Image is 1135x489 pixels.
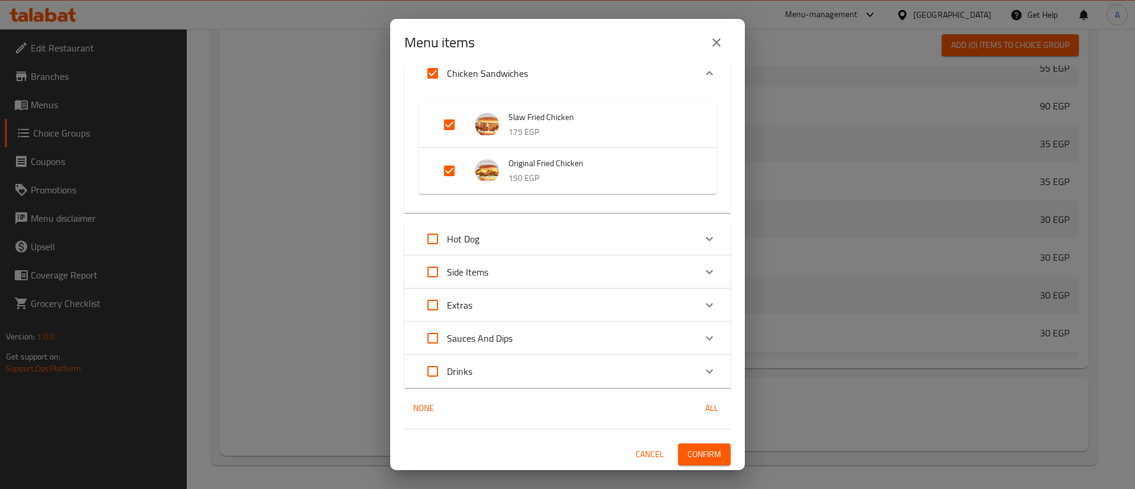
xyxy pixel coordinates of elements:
[447,298,472,312] p: Extras
[678,443,731,465] button: Confirm
[447,232,479,246] p: Hot Dog
[475,113,499,137] img: Slaw Fried Chicken
[404,289,731,322] div: Expand
[404,397,442,419] button: None
[702,28,731,57] button: close
[631,443,669,465] button: Cancel
[508,110,693,125] span: Slaw Fried Chicken
[447,331,513,345] p: Sauces And Dips
[404,222,731,255] div: Expand
[404,355,731,388] div: Expand
[404,92,731,213] div: Expand
[508,171,693,186] p: 150 EGP
[635,447,664,462] span: Cancel
[404,255,731,289] div: Expand
[508,156,693,171] span: Original Fried Chicken
[409,401,437,416] span: None
[688,447,721,462] span: Confirm
[508,125,693,140] p: 175 EGP
[447,66,528,80] p: Chicken Sandwiches
[693,397,731,419] button: All
[404,54,731,92] div: Expand
[419,102,716,148] div: Expand
[404,322,731,355] div: Expand
[419,148,716,194] div: Expand
[475,159,499,183] img: Original Fried Chicken
[404,33,475,52] h2: Menu items
[447,364,472,378] p: Drinks
[447,265,488,279] p: Side Items
[698,401,726,416] span: All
